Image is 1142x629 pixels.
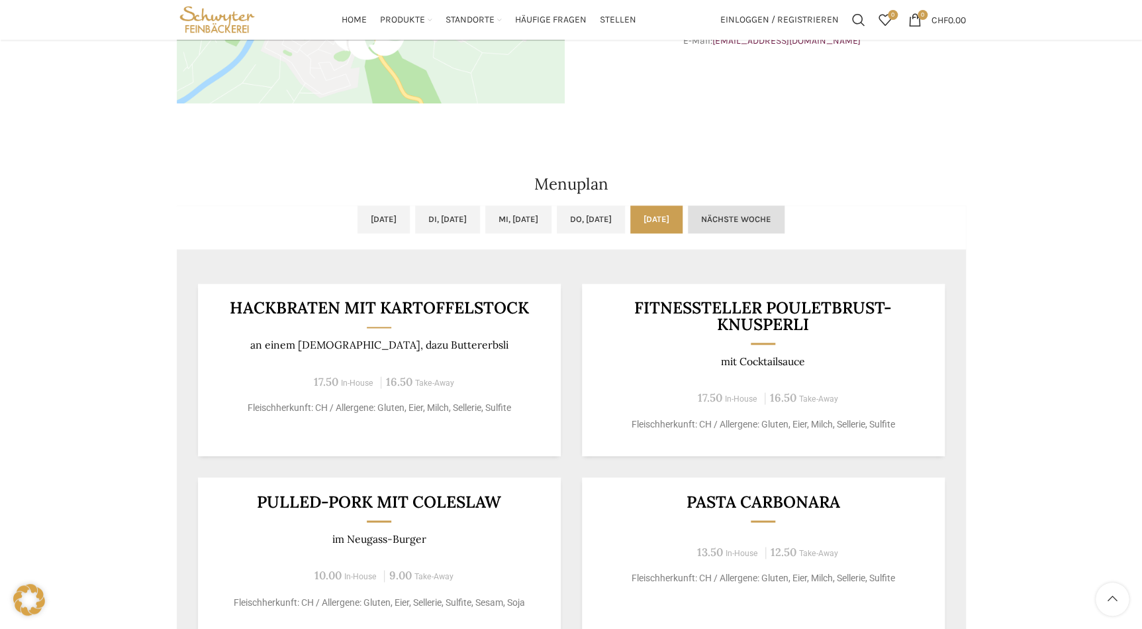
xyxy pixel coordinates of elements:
span: Standorte [446,14,495,27]
h3: Pulled-Pork mit Coleslaw [214,494,544,510]
a: Scroll to top button [1096,583,1129,616]
div: Main navigation [264,7,713,33]
span: In-House [341,378,373,388]
span: Produkte [380,14,425,27]
p: Fleischherkunft: CH / Allergene: Gluten, Eier, Milch, Sellerie, Sulfite [598,571,928,585]
p: Fleischherkunft: CH / Allergene: Gluten, Eier, Milch, Sellerie, Sulfite [214,401,544,415]
a: Suchen [845,7,872,33]
a: Produkte [380,7,432,33]
span: 0 [888,10,898,20]
span: Einloggen / Registrieren [720,15,839,25]
span: Take-Away [799,394,838,404]
span: Stellen [600,14,636,27]
h3: Hackbraten mit Kartoffelstock [214,300,544,316]
p: mit Cocktailsauce [598,355,928,368]
span: CHF [931,14,948,25]
span: In-House [344,572,377,581]
span: 0 [918,10,928,20]
a: Stellen [600,7,636,33]
span: Take-Away [414,572,453,581]
span: 16.50 [386,374,412,389]
a: Mi, [DATE] [485,205,551,233]
span: Home [342,14,367,27]
span: Take-Away [799,549,838,558]
span: Take-Away [415,378,454,388]
p: im Neugass-Burger [214,533,544,545]
a: 0 CHF0.00 [902,7,973,33]
a: 0 [872,7,898,33]
a: Do, [DATE] [557,205,625,233]
a: Standorte [446,7,502,33]
div: Meine Wunschliste [872,7,898,33]
span: 17.50 [698,390,722,405]
bdi: 0.00 [931,14,966,25]
p: Fleischherkunft: CH / Allergene: Gluten, Eier, Milch, Sellerie, Sulfite [598,418,928,431]
span: In-House [725,394,757,404]
a: Site logo [177,13,258,25]
a: [DATE] [630,205,683,233]
span: 12.50 [771,545,796,559]
a: Home [342,7,367,33]
span: In-House [726,549,758,558]
h3: Fitnessteller Pouletbrust-Knusperli [598,300,928,332]
a: [DATE] [357,205,410,233]
h3: Pasta Carbonara [598,494,928,510]
a: Di, [DATE] [415,205,480,233]
span: 10.00 [314,568,342,583]
h2: Menuplan [177,176,966,192]
p: Fleischherkunft: CH / Allergene: Gluten, Eier, Sellerie, Sulfite, Sesam, Soja [214,595,544,609]
a: Häufige Fragen [515,7,587,33]
span: Häufige Fragen [515,14,587,27]
span: 16.50 [770,390,796,405]
span: 9.00 [389,568,412,583]
a: Einloggen / Registrieren [714,7,845,33]
a: Nächste Woche [688,205,785,233]
p: an einem [DEMOGRAPHIC_DATA], dazu Buttererbsli [214,339,544,351]
a: [EMAIL_ADDRESS][DOMAIN_NAME] [712,35,861,46]
span: 17.50 [314,374,338,389]
span: 13.50 [697,545,723,559]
